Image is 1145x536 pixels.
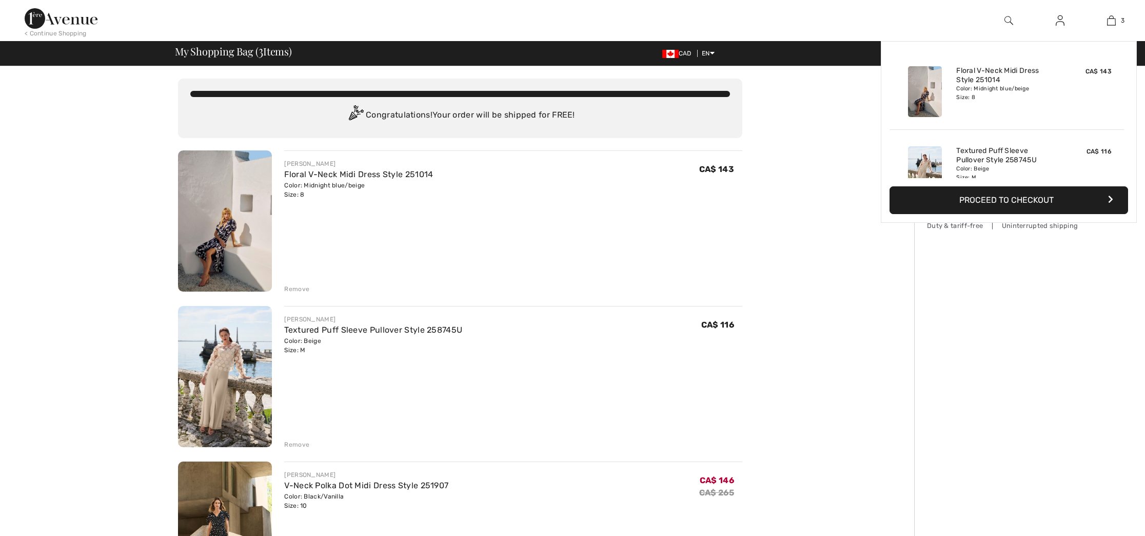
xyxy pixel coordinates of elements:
img: My Bag [1107,14,1116,27]
span: My Shopping Bag ( Items) [175,46,292,56]
img: My Info [1056,14,1064,27]
img: Textured Puff Sleeve Pullover Style 258745U [178,306,272,447]
img: search the website [1004,14,1013,27]
div: [PERSON_NAME] [284,470,448,480]
a: Textured Puff Sleeve Pullover Style 258745U [956,146,1057,165]
div: Color: Black/Vanilla Size: 10 [284,492,448,510]
a: Sign In [1048,14,1073,27]
span: CA$ 143 [699,164,734,174]
img: Canadian Dollar [662,50,679,58]
span: CA$ 116 [701,320,734,330]
img: Textured Puff Sleeve Pullover Style 258745U [908,146,942,197]
img: Floral V-Neck Midi Dress Style 251014 [178,150,272,292]
span: CA$ 146 [700,475,734,485]
a: 3 [1086,14,1136,27]
img: 1ère Avenue [25,8,97,29]
div: [PERSON_NAME] [284,159,433,168]
span: 3 [259,44,263,57]
div: [PERSON_NAME] [284,315,462,324]
a: Floral V-Neck Midi Dress Style 251014 [284,169,433,179]
a: Floral V-Neck Midi Dress Style 251014 [956,66,1057,85]
div: Color: Midnight blue/beige Size: 8 [956,85,1057,101]
div: Congratulations! Your order will be shipped for FREE! [190,105,730,126]
button: Proceed to Checkout [890,186,1128,214]
a: Textured Puff Sleeve Pullover Style 258745U [284,325,462,335]
a: V-Neck Polka Dot Midi Dress Style 251907 [284,481,448,490]
span: EN [702,50,715,57]
div: Color: Beige Size: M [284,336,462,355]
div: < Continue Shopping [25,29,87,38]
img: Floral V-Neck Midi Dress Style 251014 [908,66,942,117]
div: Duty & tariff-free | Uninterrupted shipping [927,221,1081,231]
span: 3 [1121,16,1124,25]
span: CA$ 116 [1087,148,1112,155]
div: Color: Midnight blue/beige Size: 8 [284,181,433,199]
span: CA$ 143 [1085,68,1112,75]
img: Congratulation2.svg [345,105,366,126]
span: CAD [662,50,696,57]
div: Remove [284,440,309,449]
div: Remove [284,284,309,294]
div: Color: Beige Size: M [956,165,1057,181]
s: CA$ 265 [699,488,734,497]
